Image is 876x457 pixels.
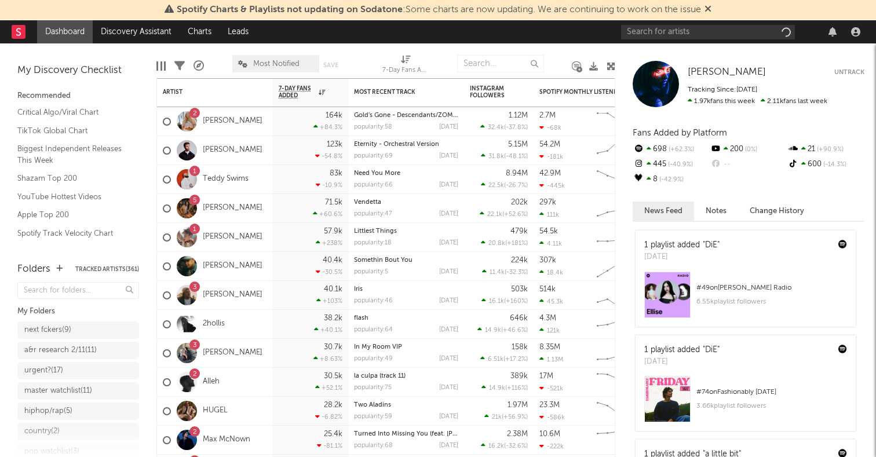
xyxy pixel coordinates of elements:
div: popularity: 59 [354,414,392,420]
a: 2hollis [203,319,225,329]
div: ( ) [484,413,528,421]
div: ( ) [481,152,528,160]
div: country ( 2 ) [24,425,60,438]
div: +40.1 % [314,326,342,334]
div: Folders [17,262,50,276]
svg: Chart title [592,339,644,368]
div: 600 [787,157,864,172]
a: la culpa (track 11) [354,373,406,379]
span: +52.6 % [504,211,526,218]
div: [DATE] [439,269,458,275]
div: -81.1 % [317,442,342,449]
a: Eternity - Orchestral Version [354,141,439,148]
div: ( ) [480,210,528,218]
div: master watchlist ( 11 ) [24,384,92,398]
div: popularity: 18 [354,240,392,246]
a: Dashboard [37,20,93,43]
div: [DATE] [439,211,458,217]
span: 0 % [743,147,757,153]
div: 21 [787,142,864,157]
div: 503k [511,286,528,293]
div: 7-Day Fans Added (7-Day Fans Added) [382,64,429,78]
a: Biggest Independent Releases This Week [17,142,127,166]
div: Iris [354,286,458,293]
div: 1.13M [539,356,563,363]
span: 22.5k [488,182,504,189]
div: 224k [511,257,528,264]
div: # 49 on [PERSON_NAME] Radio [696,281,847,295]
a: Charts [180,20,220,43]
div: hiphop/rap ( 5 ) [24,404,72,418]
span: Fans Added by Platform [633,129,727,137]
span: -14.3 % [822,162,846,168]
div: [DATE] [439,356,458,362]
div: ( ) [481,384,528,392]
div: 18.4k [539,269,563,276]
div: 71.5k [325,199,342,206]
span: +56.9 % [503,414,526,421]
div: [DATE] [439,124,458,130]
div: 8.94M [506,170,528,177]
div: 1.97M [508,401,528,409]
div: ( ) [480,355,528,363]
div: popularity: 46 [354,298,393,304]
div: # 74 on Fashionably [DATE] [696,385,847,399]
button: Untrack [834,67,864,78]
div: 30.5k [324,372,342,380]
div: Gold's Gone - Descendants/ZOMBIES: Worlds Collide Tour Version [354,112,458,119]
a: Max McNown [203,435,250,445]
div: 7-Day Fans Added (7-Day Fans Added) [382,49,429,83]
a: #49on[PERSON_NAME] Radio6.55kplaylist followers [636,272,856,327]
span: Tracking Since: [DATE] [688,86,757,93]
span: +17.2 % [505,356,526,363]
div: 202k [511,199,528,206]
div: Littlest Things [354,228,458,235]
div: Recommended [17,89,139,103]
div: [DATE] [439,443,458,449]
div: [DATE] [439,182,458,188]
div: flash [354,315,458,321]
div: +8.63 % [313,355,342,363]
span: +62.3 % [667,147,694,153]
span: 6.51k [488,356,503,363]
div: -54.8 % [315,152,342,160]
a: next fckers(9) [17,321,139,339]
span: -48.1 % [506,153,526,160]
div: 111k [539,211,559,218]
span: Dismiss [705,5,711,14]
svg: Chart title [592,310,644,339]
span: +116 % [507,385,526,392]
div: 4.3M [539,315,556,322]
div: popularity: 69 [354,153,393,159]
a: Need You More [354,170,400,177]
button: Tracked Artists(361) [75,266,139,272]
div: +52.1 % [315,384,342,392]
div: la culpa (track 11) [354,373,458,379]
div: 45.3k [539,298,563,305]
div: My Folders [17,305,139,319]
div: Eternity - Orchestral Version [354,141,458,148]
svg: Chart title [592,252,644,281]
div: ( ) [480,123,528,131]
a: Somethin Bout You [354,257,413,264]
input: Search for artists [621,25,795,39]
a: urgent?(17) [17,362,139,379]
span: 2.11k fans last week [688,98,827,105]
svg: Chart title [592,397,644,426]
div: 5.15M [508,141,528,148]
a: a&r research 2/11(11) [17,342,139,359]
div: 83k [330,170,342,177]
div: ( ) [481,442,528,449]
div: 40.4k [323,257,342,264]
span: 31.8k [488,153,504,160]
span: [PERSON_NAME] [688,67,766,77]
div: 1 playlist added [644,344,720,356]
div: Most Recent Track [354,89,441,96]
div: 25.4k [324,430,342,438]
a: Apple Top 200 [17,209,127,221]
div: -445k [539,182,565,189]
div: a&r research 2/11 ( 11 ) [24,343,97,357]
span: 7-Day Fans Added [279,85,316,99]
div: ( ) [482,268,528,276]
a: YouTube Hottest Videos [17,191,127,203]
